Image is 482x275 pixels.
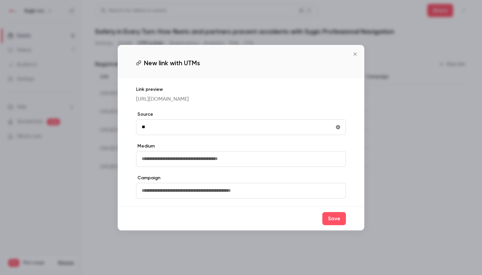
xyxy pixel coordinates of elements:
button: Close [349,48,362,61]
p: [URL][DOMAIN_NAME] [136,95,346,103]
span: New link with UTMs [144,58,200,68]
p: Link preview [136,86,346,93]
button: Save [322,212,346,225]
label: Source [136,111,346,118]
label: Campaign [136,175,346,181]
label: Medium [136,143,346,149]
button: utmSource [333,122,343,132]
